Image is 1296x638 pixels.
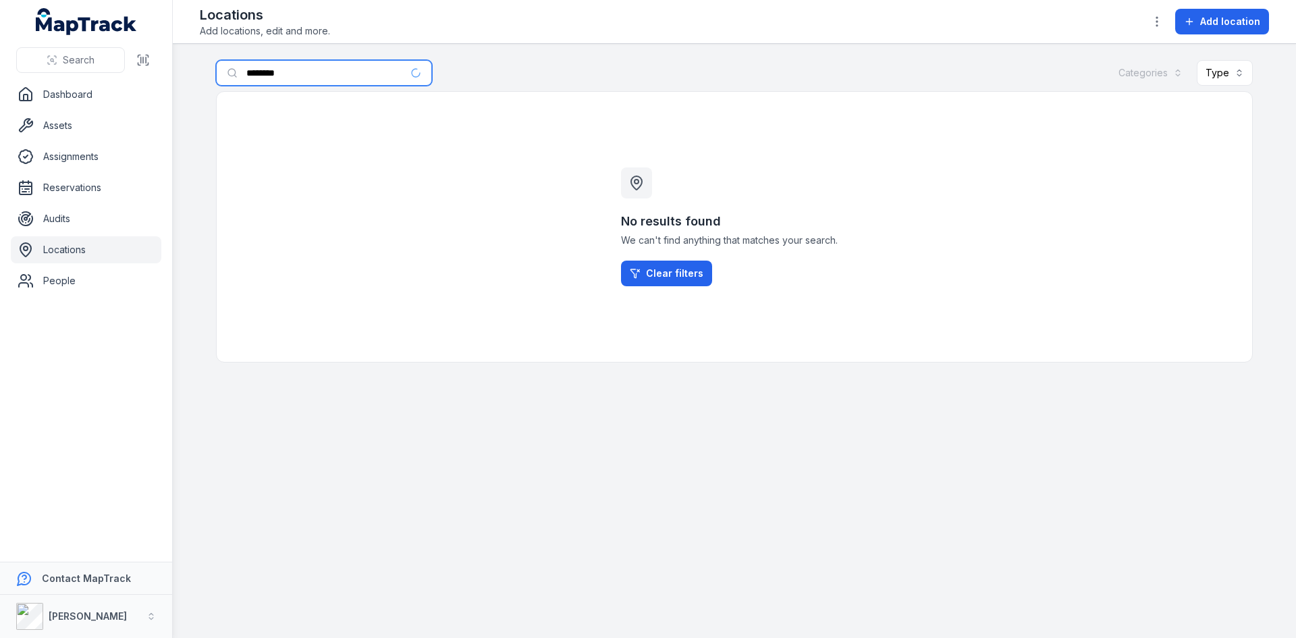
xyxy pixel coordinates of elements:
a: Dashboard [11,81,161,108]
a: Assets [11,112,161,139]
h3: No results found [621,212,848,231]
button: Search [16,47,125,73]
a: Audits [11,205,161,232]
a: Clear filters [621,261,712,286]
button: Type [1197,60,1253,86]
span: We can't find anything that matches your search. [621,234,848,247]
a: Reservations [11,174,161,201]
span: Add locations, edit and more. [200,24,330,38]
button: Add location [1175,9,1269,34]
a: Assignments [11,143,161,170]
strong: [PERSON_NAME] [49,610,127,622]
strong: Contact MapTrack [42,573,131,584]
span: Search [63,53,94,67]
a: People [11,267,161,294]
a: Locations [11,236,161,263]
span: Add location [1200,15,1260,28]
a: MapTrack [36,8,137,35]
h2: Locations [200,5,330,24]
